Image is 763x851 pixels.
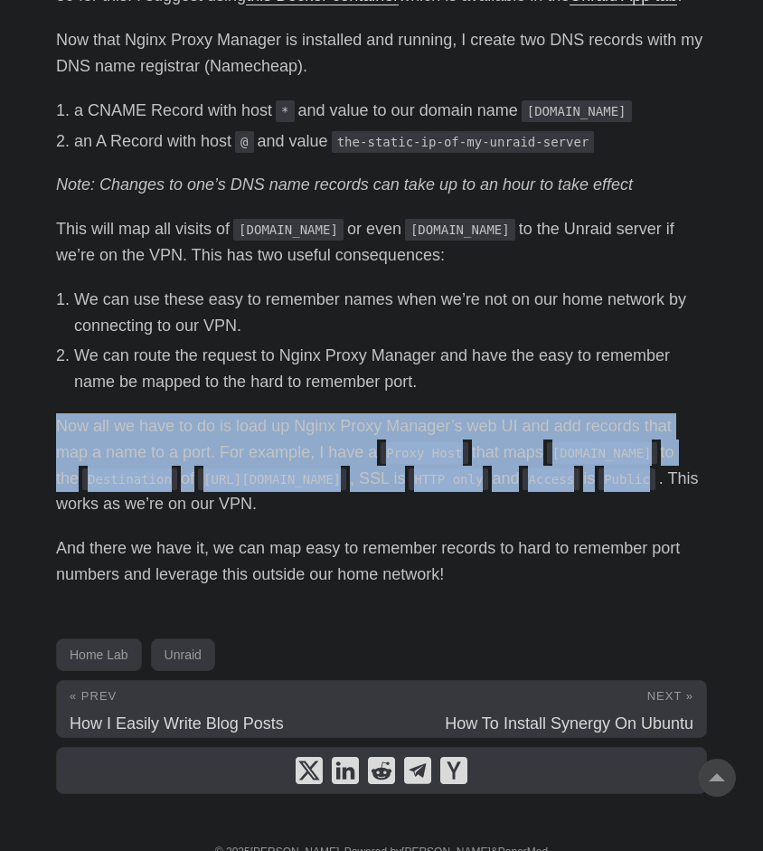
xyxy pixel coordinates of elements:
code: the-static-ip-of-my-unraid-server [332,131,595,153]
span: How I Easily Write Blog Posts [70,714,284,733]
li: We can use these easy to remember names when we’re not on our home network by connecting to our VPN. [74,287,707,339]
a: « Prev How I Easily Write Blog Posts [57,681,381,737]
a: share Unraid Nginx Reverse Proxy on reddit [368,757,395,784]
code: [DOMAIN_NAME] [233,219,344,241]
a: Unraid [151,638,215,671]
code: HTTP only [409,468,488,490]
code: [DOMAIN_NAME] [405,219,515,241]
a: share Unraid Nginx Reverse Proxy on linkedin [332,757,359,784]
p: And there we have it, we can map easy to remember records to hard to remember port numbers and le... [56,535,707,588]
p: Now that Nginx Proxy Manager is installed and running, I create two DNS records with my DNS name ... [56,27,707,80]
li: an A Record with host and value [74,128,707,155]
span: How To Install Synergy On Ubuntu [445,714,693,733]
p: This will map all visits of or even to the Unraid server if we’re on the VPN. This has two useful... [56,216,707,269]
code: [URL][DOMAIN_NAME] [198,468,346,490]
a: share Unraid Nginx Reverse Proxy on ycombinator [440,757,467,784]
span: Next » [647,689,693,703]
p: Now all we have to do is load up Nginx Proxy Manager’s web UI and add records that map a name to ... [56,413,707,517]
a: Next » How To Install Synergy On Ubuntu [381,681,706,737]
code: Destination [82,468,177,490]
code: [DOMAIN_NAME] [522,100,632,122]
span: « Prev [70,689,117,703]
li: a CNAME Record with host and value to our domain name [74,98,707,124]
em: Note: Changes to one’s DNS name records can take up to an hour to take effect [56,175,633,194]
code: [DOMAIN_NAME] [547,442,657,464]
a: share Unraid Nginx Reverse Proxy on x [296,757,323,784]
code: Proxy Host [381,442,467,464]
a: share Unraid Nginx Reverse Proxy on telegram [404,757,431,784]
code: @ [235,131,253,153]
code: Public [598,468,655,490]
a: go to top [698,759,736,797]
li: We can route the request to Nginx Proxy Manager and have the easy to remember name be mapped to t... [74,343,707,395]
a: Home Lab [56,638,142,671]
code: Access [523,468,579,490]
